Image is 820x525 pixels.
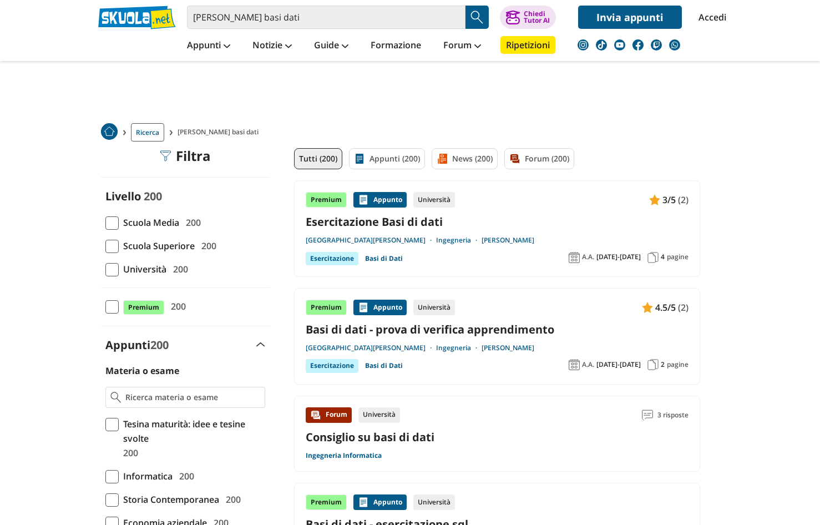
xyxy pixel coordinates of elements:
[119,417,265,446] span: Tesina maturità: idee e tesine svolte
[353,192,407,208] div: Appunto
[306,192,347,208] div: Premium
[596,360,641,369] span: [DATE]-[DATE]
[578,39,589,51] img: instagram
[119,215,179,230] span: Scuola Media
[582,360,594,369] span: A.A.
[123,300,164,315] span: Premium
[669,39,680,51] img: WhatsApp
[119,239,195,253] span: Scuola Superiore
[160,148,211,164] div: Filtra
[358,302,369,313] img: Appunti contenuto
[306,451,382,460] a: Ingegneria Informatica
[131,123,164,142] a: Ricerca
[614,39,625,51] img: youtube
[306,430,434,445] a: Consiglio su basi di dati
[187,6,465,29] input: Cerca appunti, riassunti o versioni
[482,236,534,245] a: [PERSON_NAME]
[436,236,482,245] a: Ingegneria
[596,39,607,51] img: tiktok
[655,300,676,315] span: 4.5/5
[178,123,263,142] span: [PERSON_NAME] basi dati
[524,11,550,24] div: Chiedi Tutor AI
[368,36,424,56] a: Formazione
[306,300,347,315] div: Premium
[482,344,534,352] a: [PERSON_NAME]
[465,6,489,29] button: Search Button
[294,148,342,169] a: Tutti (200)
[105,365,179,377] label: Materia o esame
[306,359,358,372] div: Esercitazione
[358,497,369,508] img: Appunti contenuto
[354,153,365,164] img: Appunti filtro contenuto
[667,360,689,369] span: pagine
[642,410,653,421] img: Commenti lettura
[101,123,118,140] img: Home
[596,253,641,261] span: [DATE]-[DATE]
[310,410,321,421] img: Forum contenuto
[662,193,676,207] span: 3/5
[197,239,216,253] span: 200
[569,252,580,263] img: Anno accademico
[119,492,219,507] span: Storia Contemporanea
[657,407,689,423] span: 3 risposte
[349,148,425,169] a: Appunti (200)
[119,469,173,483] span: Informatica
[678,300,689,315] span: (2)
[353,494,407,510] div: Appunto
[358,407,400,423] div: Università
[647,252,659,263] img: Pagine
[432,148,498,169] a: News (200)
[353,300,407,315] div: Appunto
[105,337,169,352] label: Appunti
[413,494,455,510] div: Università
[119,262,166,276] span: Università
[358,194,369,205] img: Appunti contenuto
[175,469,194,483] span: 200
[569,359,580,370] img: Anno accademico
[306,236,436,245] a: [GEOGRAPHIC_DATA][PERSON_NAME]
[365,359,403,372] a: Basi di Dati
[667,253,689,261] span: pagine
[651,39,662,51] img: twitch
[582,253,594,261] span: A.A.
[184,36,233,56] a: Appunti
[509,153,520,164] img: Forum filtro contenuto
[678,193,689,207] span: (2)
[101,123,118,142] a: Home
[221,492,241,507] span: 200
[632,39,644,51] img: facebook
[181,215,201,230] span: 200
[160,150,171,161] img: Filtra filtri mobile
[306,214,689,229] a: Esercitazione Basi di dati
[647,359,659,370] img: Pagine
[698,6,722,29] a: Accedi
[166,299,186,314] span: 200
[642,302,653,313] img: Appunti contenuto
[437,153,448,164] img: News filtro contenuto
[256,342,265,347] img: Apri e chiudi sezione
[441,36,484,56] a: Forum
[306,494,347,510] div: Premium
[110,392,121,403] img: Ricerca materia o esame
[500,36,555,54] a: Ripetizioni
[413,300,455,315] div: Università
[578,6,682,29] a: Invia appunti
[504,148,574,169] a: Forum (200)
[311,36,351,56] a: Guide
[661,253,665,261] span: 4
[119,446,138,460] span: 200
[649,194,660,205] img: Appunti contenuto
[413,192,455,208] div: Università
[365,252,403,265] a: Basi di Dati
[306,344,436,352] a: [GEOGRAPHIC_DATA][PERSON_NAME]
[500,6,556,29] button: ChiediTutor AI
[661,360,665,369] span: 2
[306,322,689,337] a: Basi di dati - prova di verifica apprendimento
[306,252,358,265] div: Esercitazione
[436,344,482,352] a: Ingegneria
[125,392,260,403] input: Ricerca materia o esame
[250,36,295,56] a: Notizie
[306,407,352,423] div: Forum
[469,9,485,26] img: Cerca appunti, riassunti o versioni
